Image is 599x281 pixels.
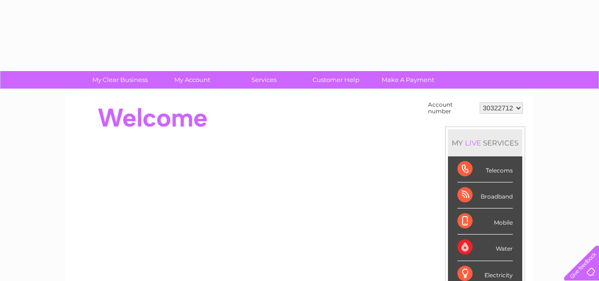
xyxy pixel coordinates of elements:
a: Customer Help [297,71,375,89]
div: MY SERVICES [448,129,522,156]
a: Services [225,71,303,89]
a: My Account [153,71,231,89]
div: Telecoms [457,156,513,182]
a: My Clear Business [81,71,159,89]
a: Make A Payment [369,71,447,89]
div: Broadband [457,182,513,208]
td: Account number [426,99,477,117]
div: Mobile [457,208,513,235]
div: Water [457,235,513,261]
div: LIVE [463,138,483,147]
